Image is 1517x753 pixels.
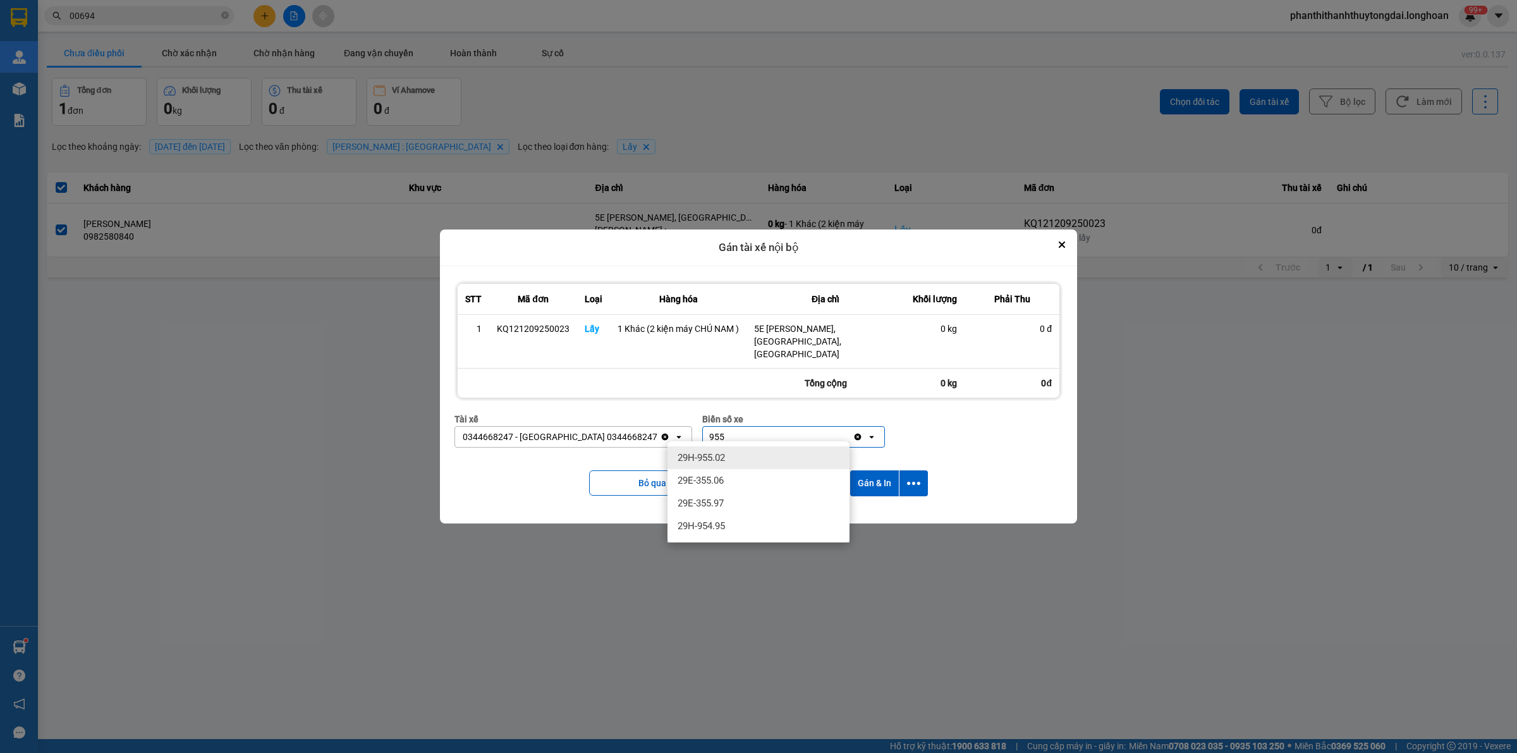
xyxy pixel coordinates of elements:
div: Tài xế [454,412,692,426]
svg: open [674,432,684,442]
div: 0 đ [972,322,1052,335]
button: Close [1054,237,1069,252]
div: KQ121209250023 [497,322,570,335]
div: Khối lượng [912,291,957,307]
div: 1 Khác (2 kiện máy CHÚ NAM ) [618,322,739,335]
span: 29E-355.06 [678,474,724,487]
div: 0 kg [905,369,965,398]
span: 29H-954.95 [678,520,725,532]
div: 0đ [965,369,1059,398]
div: Tổng cộng [746,369,905,398]
div: 1 [465,322,482,335]
div: Mã đơn [497,291,570,307]
div: Gán tài xế nội bộ [440,230,1077,266]
span: 29H-955.02 [678,451,725,464]
div: Phải Thu [972,291,1052,307]
svg: open [867,432,877,442]
div: Lấy [585,322,602,335]
div: 0344668247 - [GEOGRAPHIC_DATA] 0344668247 [463,431,657,443]
div: 0 kg [912,322,957,335]
svg: Clear value [853,432,863,442]
span: 29E-355.97 [678,497,724,510]
input: Selected 0344668247 - Lê Đình Nam 0344668247. [659,431,660,443]
div: Loại [585,291,602,307]
div: Địa chỉ [754,291,897,307]
svg: Clear value [660,432,670,442]
div: Biển số xe [702,412,885,426]
div: 5E [PERSON_NAME], [GEOGRAPHIC_DATA], [GEOGRAPHIC_DATA] [754,322,897,360]
button: Gán & In [850,470,899,496]
div: dialog [440,230,1077,523]
ul: Menu [667,441,850,542]
div: STT [465,291,482,307]
div: Hàng hóa [618,291,739,307]
button: Bỏ qua [589,470,716,496]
